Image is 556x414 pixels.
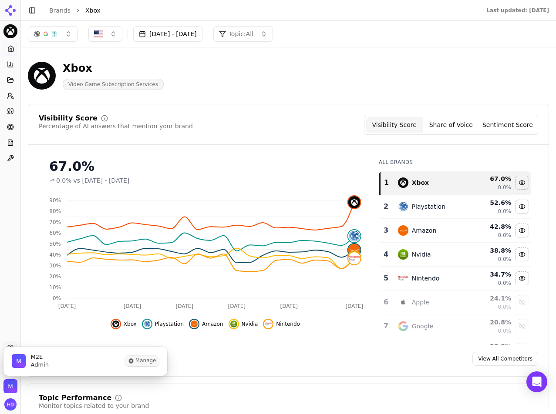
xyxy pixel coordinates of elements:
[125,356,159,366] button: Manage
[398,273,408,284] img: nintendo
[133,26,202,42] button: [DATE] - [DATE]
[191,321,198,327] img: amazon
[74,176,130,185] span: vs [DATE] - [DATE]
[49,159,361,174] div: 67.0%
[473,174,511,183] div: 67.0 %
[412,202,445,211] div: Playstation
[39,115,98,122] div: Visibility Score
[49,219,61,225] tspan: 70%
[498,184,511,191] span: 0.0%
[3,347,167,376] div: M2E is active
[515,271,529,285] button: Hide nintendo data
[348,230,361,242] img: playstation
[383,201,389,212] div: 2
[398,321,408,331] img: google
[498,232,511,239] span: 0.0%
[112,321,119,327] img: xbox
[189,319,223,329] button: Hide amazon data
[383,297,389,307] div: 6
[486,7,549,14] div: Last updated: [DATE]
[4,398,17,411] img: Hakan Degirmenci
[498,208,511,215] span: 0.0%
[3,379,17,393] button: Close organization switcher
[398,201,408,212] img: playstation
[56,176,72,185] span: 0.0%
[348,244,361,256] img: amazon
[473,198,511,207] div: 52.6 %
[49,208,61,214] tspan: 80%
[144,321,151,327] img: playstation
[398,249,408,260] img: nvidia
[498,304,511,310] span: 0.0%
[383,321,389,331] div: 7
[58,303,76,309] tspan: [DATE]
[398,177,408,188] img: xbox
[28,62,56,90] img: Xbox
[366,117,423,133] button: Visibility Score
[85,6,101,15] span: Xbox
[379,159,531,166] div: All Brands
[229,30,253,38] span: Topic: All
[398,297,408,307] img: apple
[124,321,137,327] span: Xbox
[412,298,429,307] div: Apple
[230,321,237,327] img: nvidia
[345,303,363,309] tspan: [DATE]
[383,249,389,260] div: 4
[412,250,431,259] div: Nvidia
[412,178,429,187] div: Xbox
[473,222,511,231] div: 42.8 %
[31,353,49,361] span: M2E
[515,247,529,261] button: Hide nvidia data
[3,24,17,38] button: Current brand: Xbox
[39,394,111,401] div: Topic Performance
[94,30,103,38] img: United States
[49,252,61,258] tspan: 40%
[473,270,511,279] div: 34.7 %
[49,7,71,14] a: Brands
[142,319,184,329] button: Hide playstation data
[3,379,17,393] img: M2E
[31,361,49,369] span: Admin
[49,263,61,269] tspan: 30%
[176,303,194,309] tspan: [DATE]
[526,371,547,392] div: Open Intercom Messenger
[263,319,300,329] button: Hide nintendo data
[63,79,164,90] span: Video Game Subscription Services
[265,321,272,327] img: nintendo
[63,61,164,75] div: Xbox
[39,401,149,410] div: Monitor topics related to your brand
[473,342,511,351] div: 20.3 %
[49,230,61,236] tspan: 60%
[383,225,389,236] div: 3
[49,274,61,280] tspan: 20%
[111,319,137,329] button: Hide xbox data
[473,246,511,255] div: 38.8 %
[49,197,61,204] tspan: 90%
[515,224,529,237] button: Hide amazon data
[498,327,511,334] span: 0.0%
[498,280,511,287] span: 0.0%
[383,273,389,284] div: 5
[479,117,536,133] button: Sentiment Score
[4,398,17,411] button: Open user button
[39,122,193,130] div: Percentage of AI answers that mention your brand
[515,343,529,357] button: Show ubisoft data
[53,295,61,301] tspan: 0%
[348,196,361,208] img: xbox
[202,321,223,327] span: Amazon
[412,274,440,283] div: Nintendo
[242,321,258,327] span: Nvidia
[276,321,300,327] span: Nintendo
[472,352,538,366] a: View All Competitors
[155,321,184,327] span: Playstation
[515,295,529,309] button: Show apple data
[473,294,511,303] div: 24.1 %
[280,303,298,309] tspan: [DATE]
[49,241,61,247] tspan: 50%
[12,354,26,368] img: M2E
[498,256,511,263] span: 0.0%
[423,117,479,133] button: Share of Voice
[412,322,433,331] div: Google
[124,303,142,309] tspan: [DATE]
